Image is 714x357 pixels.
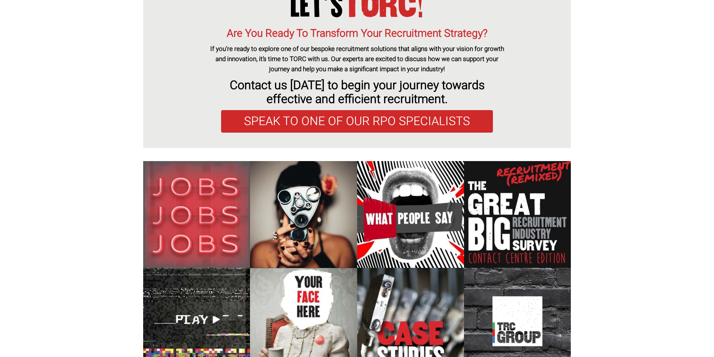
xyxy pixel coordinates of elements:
p: If you’re ready to explore one of our bespoke recruitment solutions that aligns with your vision ... [207,44,507,75]
a: SPEAK TO ONE OF OUR RPO SPECIALISTS [221,110,493,133]
p: Contact us [DATE] to begin your journey towards effective and efficient recruitment. [207,78,507,106]
span: Are You Ready To Transform Your Recruitment Strategy? [227,26,488,41]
